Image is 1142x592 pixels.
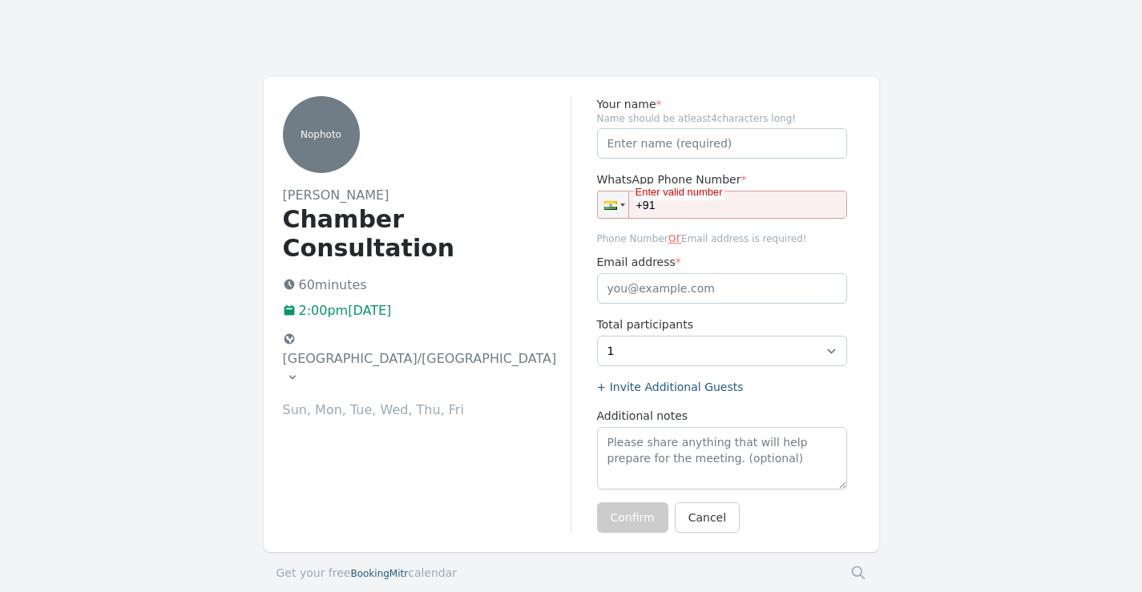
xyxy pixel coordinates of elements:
p: Sun, Mon, Tue, Wed, Thu, Fri [283,401,571,420]
label: WhatsApp Phone Number [597,171,847,187]
label: Email address [597,254,847,270]
label: Total participants [597,316,847,332]
input: Enter name (required) [597,128,847,159]
a: Get your freeBookingMitrcalendar [276,565,458,581]
div: Enter valid number [634,184,724,200]
label: Additional notes [597,408,847,424]
span: Phone Number Email address is required! [597,228,847,248]
label: + Invite Additional Guests [597,379,847,395]
input: you@example.com [597,273,847,304]
span: or [668,230,681,245]
h1: Chamber Consultation [283,205,571,263]
p: 2:00pm[DATE] [283,301,571,320]
span: Name should be atleast 4 characters long! [597,112,847,125]
button: [GEOGRAPHIC_DATA]/[GEOGRAPHIC_DATA] [276,327,564,391]
label: Your name [597,96,847,112]
button: Confirm [597,502,668,533]
input: 1 (702) 123-4567 [597,191,847,219]
h2: [PERSON_NAME] [283,186,571,205]
span: BookingMitr [350,568,408,579]
div: India: + 91 [598,191,628,218]
a: Cancel [675,502,740,533]
p: No photo [283,128,360,141]
p: 60 minutes [283,276,571,295]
